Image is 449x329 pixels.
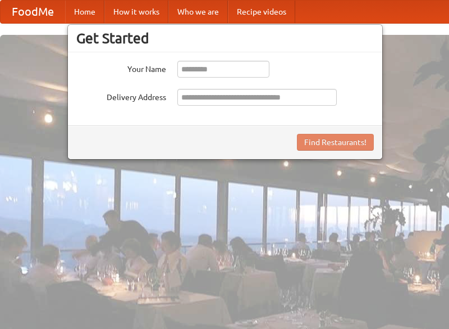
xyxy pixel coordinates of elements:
a: FoodMe [1,1,65,23]
h3: Get Started [76,30,374,47]
button: Find Restaurants! [297,134,374,151]
a: How it works [104,1,168,23]
label: Your Name [76,61,166,75]
label: Delivery Address [76,89,166,103]
a: Home [65,1,104,23]
a: Who we are [168,1,228,23]
a: Recipe videos [228,1,295,23]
